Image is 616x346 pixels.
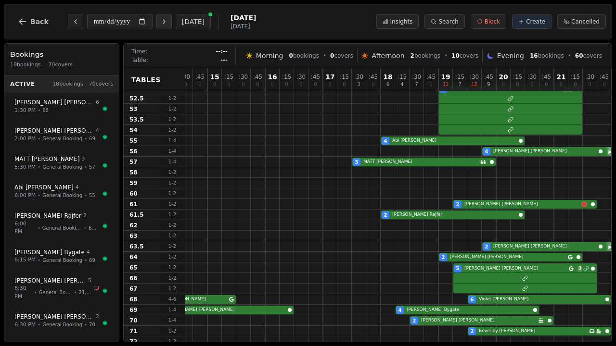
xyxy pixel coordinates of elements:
span: 5:30 PM [14,163,36,172]
span: 1 - 4 [161,306,184,313]
span: 3 [357,82,360,87]
span: 6:00 PM [14,192,36,200]
span: [PERSON_NAME] [PERSON_NAME] [14,313,94,321]
span: 16 [530,52,538,59]
span: Active [10,80,35,88]
span: 12 [443,82,449,87]
span: 1 - 2 [161,126,184,134]
span: 0 [329,82,332,87]
span: 1 - 2 [161,338,184,345]
span: 3 [82,155,85,163]
span: 1 - 4 [161,148,184,155]
span: MATT [PERSON_NAME] [14,155,80,163]
span: 6:00 PM [14,220,36,236]
span: 20 [499,74,508,80]
span: 61.5 [89,224,99,232]
span: : 15 [571,74,580,80]
button: Next day [156,14,172,29]
span: [PERSON_NAME] [PERSON_NAME] [464,201,579,208]
span: 0 [314,82,317,87]
span: 0 [574,82,577,87]
span: 1:30 PM [14,107,36,115]
span: • [74,289,77,296]
span: 6 [386,82,389,87]
span: 66 [129,274,138,282]
span: 0 [588,82,591,87]
span: 0 [299,82,302,87]
span: 6 [471,296,474,303]
span: General Booking [39,289,72,296]
span: 1 - 4 [161,317,184,324]
span: 55 [129,137,138,145]
span: : 30 [181,74,190,80]
span: 60 [575,52,583,59]
h3: Bookings [10,49,113,59]
button: [PERSON_NAME] [PERSON_NAME]26:30 PM•General Booking•70 [8,308,115,334]
span: 4 [96,127,99,135]
span: • [38,163,40,171]
span: Violet [PERSON_NAME] [479,296,603,303]
span: : 30 [239,74,248,80]
span: 1 - 2 [161,211,184,218]
span: 0 [213,82,216,87]
span: bookings [289,52,319,60]
span: 4 [384,137,387,145]
button: Block [471,14,506,29]
span: • [84,192,87,199]
span: 0 [242,82,244,87]
span: 4 - 6 [161,296,184,303]
span: 56 [129,148,138,155]
span: [PERSON_NAME] [PERSON_NAME] [464,265,567,272]
span: : 15 [398,74,407,80]
span: 1 - 4 [161,158,184,165]
button: [PERSON_NAME] [PERSON_NAME]42:00 PM•General Booking•69 [8,122,115,148]
span: • [38,192,40,199]
span: 7 [458,82,461,87]
span: 19 [441,74,450,80]
span: 0 [285,82,288,87]
span: : 45 [600,74,609,80]
span: : 15 [340,74,349,80]
svg: Customer message [480,159,486,165]
span: 21, 22 [79,289,91,296]
span: MATT [PERSON_NAME] [363,159,478,165]
button: Abi [PERSON_NAME]46:00 PM•General Booking•55 [8,178,115,205]
span: Block [485,18,500,25]
span: [DATE] [231,13,256,23]
span: 12 [471,82,477,87]
span: : 15 [282,74,291,80]
span: [PERSON_NAME] [PERSON_NAME] [14,99,94,106]
span: 69 [89,135,95,142]
span: : 15 [513,74,522,80]
button: [PERSON_NAME] Bygate46:15 PM•General Booking•69 [8,243,115,270]
span: 0 [372,82,374,87]
span: 4 [76,184,79,192]
span: 0 [227,82,230,87]
span: Abi [PERSON_NAME] [14,184,74,191]
span: 1 - 2 [161,232,184,239]
span: • [323,52,326,60]
span: 65 [129,264,138,272]
span: 0 [289,52,293,59]
span: 0 [516,82,519,87]
span: : 45 [484,74,493,80]
span: 1 - 4 [161,137,184,144]
span: • [568,52,571,60]
span: • [84,224,87,232]
span: 1 - 2 [161,116,184,123]
span: General Booking [42,135,82,142]
span: 1 - 2 [161,179,184,186]
span: [DATE] [231,23,256,30]
span: 0 [343,82,346,87]
span: 69 [89,257,95,264]
button: [PERSON_NAME] Rajfer26:00 PM•General Booking•61.5 [8,207,115,241]
span: 61 [129,200,138,208]
span: 0 [545,82,548,87]
span: • [34,289,37,296]
span: 2 [411,52,414,59]
span: 1 - 2 [161,222,184,229]
span: --:-- [216,48,228,55]
span: : 45 [253,74,262,80]
span: 5 [88,277,91,285]
span: 18 bookings [52,80,83,88]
